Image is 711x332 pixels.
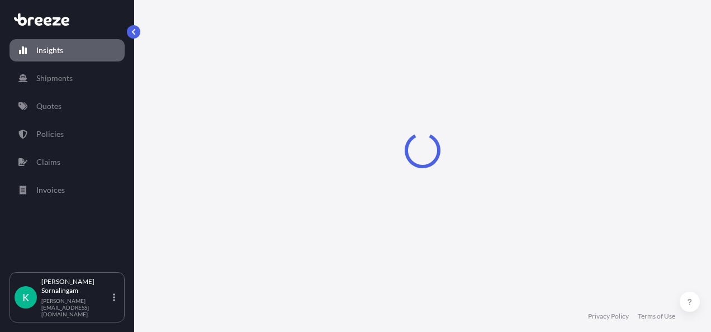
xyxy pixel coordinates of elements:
[36,129,64,140] p: Policies
[36,73,73,84] p: Shipments
[36,101,61,112] p: Quotes
[36,156,60,168] p: Claims
[10,151,125,173] a: Claims
[10,39,125,61] a: Insights
[41,277,111,295] p: [PERSON_NAME] Sornalingam
[41,297,111,317] p: [PERSON_NAME][EMAIL_ADDRESS][DOMAIN_NAME]
[22,292,29,303] span: K
[10,123,125,145] a: Policies
[588,312,629,321] a: Privacy Policy
[36,184,65,196] p: Invoices
[36,45,63,56] p: Insights
[10,179,125,201] a: Invoices
[638,312,675,321] a: Terms of Use
[10,67,125,89] a: Shipments
[10,95,125,117] a: Quotes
